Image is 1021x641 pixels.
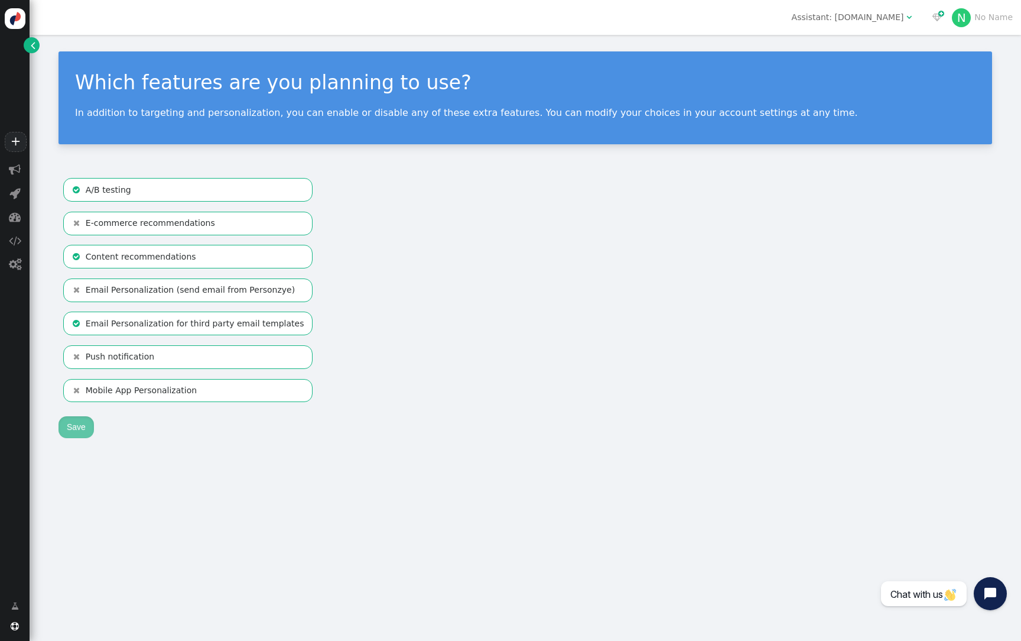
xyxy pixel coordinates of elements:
a: NNo Name [952,12,1013,22]
span:  [9,258,21,270]
li: Push notification [63,345,313,369]
span:  [932,13,942,21]
div: N [952,8,971,27]
span:  [11,600,19,613]
li: Email Personalization for third party email templates [63,312,313,335]
div: Assistant: [DOMAIN_NAME] [792,11,904,24]
a: + [5,132,26,152]
span:  [31,39,35,51]
img: logo-icon.svg [5,8,25,29]
p: In addition to targeting and personalization, you can enable or disable any of these extra featur... [75,107,976,118]
li: Mobile App Personalization [63,379,313,403]
span:  [73,252,80,261]
li: A/B testing [63,178,313,202]
li: Email Personalization (send email from Personzye) [63,279,313,302]
span:  [73,319,80,328]
span:  [11,622,19,630]
span:  [9,235,21,247]
li: E-commerce recommendations [63,212,313,235]
span:  [73,219,80,227]
a:  [24,37,40,53]
span:  [73,286,80,294]
span:  [73,386,80,394]
div: Which features are you planning to use? [75,68,976,98]
a:  [3,595,27,617]
span:  [73,186,80,194]
span:  [9,187,21,199]
span:  [9,211,21,223]
span:  [73,352,80,361]
li: Content recommendations [63,245,313,268]
span:  [906,13,912,21]
button: Save [58,416,94,438]
span:  [9,164,21,176]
